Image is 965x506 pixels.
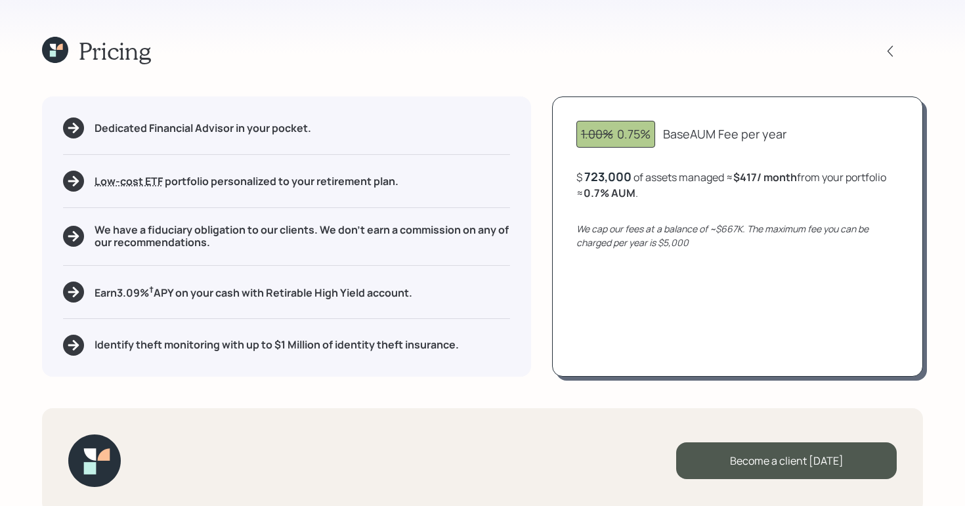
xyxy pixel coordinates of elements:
div: 0.75% [581,125,651,143]
h5: We have a fiduciary obligation to our clients. We don't earn a commission on any of our recommend... [95,224,510,249]
span: 1.00% [581,126,613,142]
h5: Identify theft monitoring with up to $1 Million of identity theft insurance. [95,339,459,351]
sup: † [149,284,154,295]
span: Low-cost ETF [95,174,163,188]
b: $417 / month [733,170,797,184]
div: 723,000 [584,169,632,184]
h5: Dedicated Financial Advisor in your pocket. [95,122,311,135]
h5: Earn 3.09 % APY on your cash with Retirable High Yield account. [95,284,412,300]
h1: Pricing [79,37,151,65]
b: 0.7 % AUM [584,186,635,200]
i: We cap our fees at a balance of ~$667K. The maximum fee you can be charged per year is $5,000 [576,222,868,249]
div: $ of assets managed ≈ from your portfolio ≈ . [576,169,899,201]
h5: portfolio personalized to your retirement plan. [95,175,398,188]
div: Base AUM Fee per year [663,125,786,143]
div: Become a client [DATE] [676,442,897,479]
